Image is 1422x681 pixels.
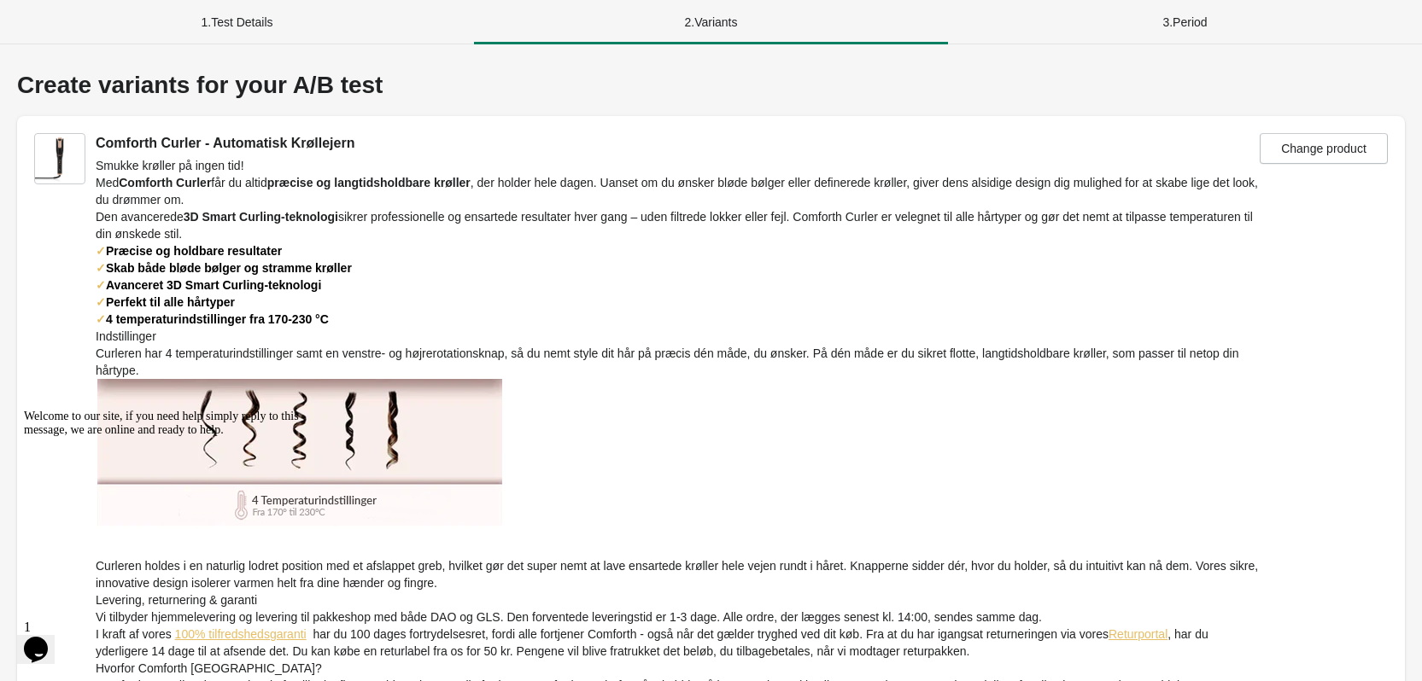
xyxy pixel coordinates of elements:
[17,72,1405,99] div: Create variants for your A/B test
[96,345,1260,379] p: Curleren har 4 temperaturindstillinger samt en venstre- og højrerotationsknap, så du nemt style d...
[96,278,329,326] span: Avanceret 3D Smart Curling-teknologi
[96,328,1260,345] h5: Indstillinger
[1109,627,1167,641] a: Returportal
[1281,142,1366,155] span: Change product
[96,312,329,326] span: ✓
[96,591,1260,608] h5: Levering, returnering & garanti
[96,244,352,275] span: ✓
[96,208,1260,242] p: Den avancerede sikrer professionelle og ensartede resultater hver gang – uden filtrede lokker ell...
[96,295,329,326] span: Perfekt til alle hårtyper
[96,133,1260,154] div: Comforth Curler - Automatisk Krøllejern
[106,312,329,326] span: 4 temperaturindstillinger fra 170-230 °C
[96,660,1260,677] h5: Hvorfor Comforth [GEOGRAPHIC_DATA]?
[175,627,307,641] a: 100% tilfredshedsgaranti
[119,176,211,189] strong: Comforth Curler
[96,626,1260,660] p: I kraft af vores har du 100 dages fortrydelsesret, fordi alle fortjener Comforth - også når det g...
[96,261,352,275] span: ✓
[106,261,352,275] span: Skab både bløde bølger og stramme krøller
[96,244,352,275] span: Præcise og holdbare resultater
[7,7,314,34] div: Welcome to our site, if you need help simply reply to this message, we are online and ready to help.
[267,176,471,189] strong: præcise og langtidsholdbare krøller
[96,295,329,326] span: ✓
[7,7,282,33] span: Welcome to our site, if you need help simply reply to this message, we are online and ready to help.
[96,557,1260,591] p: Curleren holdes i en naturlig lodret position med et afslappet greb, hvilket gør det super nemt a...
[96,157,1260,174] h2: Smukke krøller på ingen tid!
[184,210,338,224] strong: 3D Smart Curling-teknologi
[1260,133,1388,164] button: Change product
[17,613,72,664] iframe: chat widget
[17,403,325,604] iframe: chat widget
[96,608,1260,626] p: Vi tilbyder hjemmelevering og levering til pakkeshop med både DAO og GLS. Den forventede levering...
[211,176,266,189] span: får du altid
[96,176,119,189] span: Med
[96,176,1258,207] span: , der holder hele dagen. Uanset om du ønsker bløde bølger eller definerede krøller, giver dens al...
[96,278,329,326] span: ✓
